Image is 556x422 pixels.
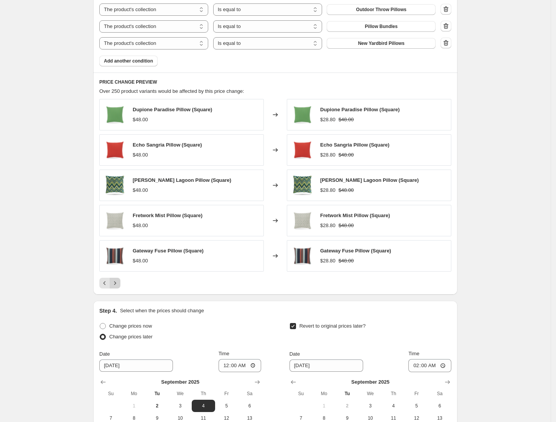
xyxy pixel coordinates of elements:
span: 2 [339,403,355,409]
button: Monday September 1 2025 [122,400,145,412]
span: 13 [241,415,258,421]
span: Mo [125,391,142,397]
div: $48.00 [133,116,148,124]
img: DUPIONEPARADISETHROWPILLOW-1_80x.png [291,103,314,126]
div: $28.80 [320,257,336,265]
span: Mo [316,391,332,397]
th: Thursday [192,387,215,400]
th: Saturday [428,387,451,400]
span: 11 [195,415,212,421]
th: Friday [405,387,428,400]
button: Saturday September 6 2025 [428,400,451,412]
button: Saturday September 6 2025 [238,400,261,412]
span: 9 [339,415,355,421]
span: [PERSON_NAME] Lagoon Pillow (Square) [320,177,419,183]
span: Dupione Paradise Pillow (Square) [320,107,400,112]
span: 6 [431,403,448,409]
span: 6 [241,403,258,409]
span: 1 [316,403,332,409]
span: Th [385,391,402,397]
span: Th [195,391,212,397]
strike: $48.00 [339,222,354,229]
button: Previous [99,278,110,288]
strike: $48.00 [339,186,354,194]
div: $28.80 [320,151,336,159]
span: Gateway Fuse Pillow (Square) [133,248,204,254]
span: [PERSON_NAME] Lagoon Pillow (Square) [133,177,231,183]
button: Friday September 5 2025 [405,400,428,412]
span: Fretwork Mist Pillow (Square) [133,213,202,218]
span: Sa [241,391,258,397]
button: Today Tuesday September 2 2025 [336,400,359,412]
span: Echo Sangria Pillow (Square) [320,142,390,148]
span: 12 [218,415,235,421]
h6: PRICE CHANGE PREVIEW [99,79,451,85]
span: 8 [316,415,332,421]
div: $28.80 [320,186,336,194]
span: Outdoor Throw Pillows [356,7,406,13]
th: Thursday [382,387,405,400]
span: Revert to original prices later? [299,323,366,329]
button: Pillow Bundles [327,21,436,32]
span: Sa [431,391,448,397]
input: 12:00 [408,359,451,372]
button: Show next month, October 2025 [442,377,453,387]
strike: $48.00 [339,116,354,124]
span: 8 [125,415,142,421]
th: Monday [122,387,145,400]
span: Echo Sangria Pillow (Square) [133,142,202,148]
th: Monday [313,387,336,400]
input: 9/2/2025 [99,359,173,372]
span: Date [99,351,110,357]
nav: Pagination [99,278,120,288]
span: Fr [408,391,425,397]
span: Tu [339,391,355,397]
input: 12:00 [219,359,262,372]
span: 5 [218,403,235,409]
img: GATEWAYFUSETHROWPILLOW-1_80x.png [291,244,314,267]
span: Tu [149,391,166,397]
span: 5 [408,403,425,409]
button: Friday September 5 2025 [215,400,238,412]
th: Wednesday [169,387,192,400]
div: $48.00 [133,186,148,194]
button: Thursday September 4 2025 [382,400,405,412]
span: Fr [218,391,235,397]
img: ECHOSANGRIATHROWPILLOW-1_80x.png [104,138,127,162]
span: New Yardbird Pillows [358,40,405,46]
span: 4 [195,403,212,409]
button: Thursday September 4 2025 [192,400,215,412]
button: Wednesday September 3 2025 [359,400,382,412]
button: Show previous month, August 2025 [288,377,299,387]
div: $48.00 [133,222,148,229]
span: We [362,391,379,397]
button: Show next month, October 2025 [252,377,263,387]
span: 3 [362,403,379,409]
span: Change prices later [109,334,153,340]
button: Show previous month, August 2025 [98,377,109,387]
img: FRETWORKMISTTHROWPILLOW-1_80x.png [291,209,314,232]
img: DUPIONEPARADISETHROWPILLOW-1_80x.png [104,103,127,126]
span: Gateway Fuse Pillow (Square) [320,248,391,254]
img: LagoonLarge_80x.png [104,174,127,197]
span: 9 [149,415,166,421]
span: Add another condition [104,58,153,64]
img: GATEWAYFUSETHROWPILLOW-1_80x.png [104,244,127,267]
th: Tuesday [336,387,359,400]
p: Select when the prices should change [120,307,204,315]
div: $48.00 [133,151,148,159]
button: Outdoor Throw Pillows [327,4,436,15]
span: 10 [172,415,189,421]
span: 1 [125,403,142,409]
span: Pillow Bundles [365,23,398,30]
span: Su [293,391,309,397]
span: Time [408,351,419,356]
div: $28.80 [320,116,336,124]
strike: $48.00 [339,257,354,265]
img: ECHOSANGRIATHROWPILLOW-1_80x.png [291,138,314,162]
strike: $48.00 [339,151,354,159]
th: Saturday [238,387,261,400]
img: LagoonLarge_80x.png [291,174,314,197]
button: Monday September 1 2025 [313,400,336,412]
th: Sunday [99,387,122,400]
